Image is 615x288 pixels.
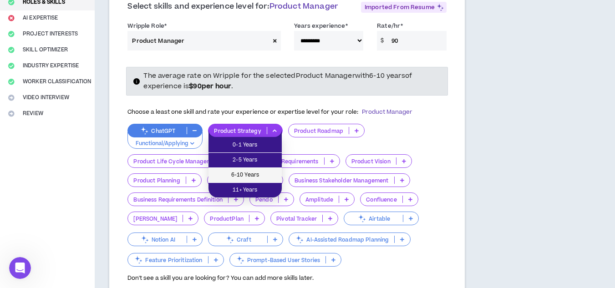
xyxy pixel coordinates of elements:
span: Product Manager [269,1,338,12]
p: [PERSON_NAME] [128,215,183,222]
p: Pendo [250,196,278,203]
button: Functional/Applying [127,132,203,149]
span: $ [377,31,387,51]
p: Product Planning [128,177,185,184]
strong: $ 90 per hour [189,81,231,91]
span: 6-10 Years [214,170,276,180]
input: Ex. $75 [387,31,446,51]
span: 0-1 Years [214,140,276,150]
p: Business Requirements Definition [128,196,228,203]
p: Notion AI [128,236,187,243]
span: The average rate on Wripple for the selected Product Manager with 6-10 years of experience is . [143,71,412,91]
label: Years experience [294,19,348,33]
p: Craft [208,236,267,243]
span: 11+ Years [214,185,276,195]
p: Airtable [344,215,403,222]
span: Choose a least one skill and rate your experience or expertise level for your role: [127,108,412,116]
iframe: Intercom live chat [9,257,31,279]
span: info-circle [133,78,140,85]
p: Business Stakeholder Management [289,177,394,184]
p: Feature Prioritization [128,257,208,263]
p: Prompt-Based User Stories [230,257,326,263]
p: ProductPlan [204,215,249,222]
p: Imported From Resume [361,2,447,13]
p: Product Vision [346,158,396,165]
label: Wripple Role [127,19,167,33]
p: ChatGPT [128,127,187,134]
p: Amplitude [300,196,339,203]
input: (e.g. User Experience, Visual & UI, Technical PM, etc.) [127,31,269,51]
label: Rate/hr [377,19,403,33]
span: Select skills and experience level for: [127,1,338,12]
span: 2-5 Years [214,155,276,165]
p: Customer Requirements [248,158,324,165]
p: Product Life Cycle Management [128,158,226,165]
p: Functional/Applying [133,140,197,148]
p: AI-Assisted Roadmap Planning [289,236,394,243]
p: Product Strategy [208,127,266,134]
span: Don't see a skill you are looking for? You can add more skills later. [127,274,314,282]
p: Confluence [361,196,402,203]
span: Product Manager [362,108,412,116]
p: Pivotal Tracker [271,215,322,222]
p: Product Roadmap [289,127,349,134]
